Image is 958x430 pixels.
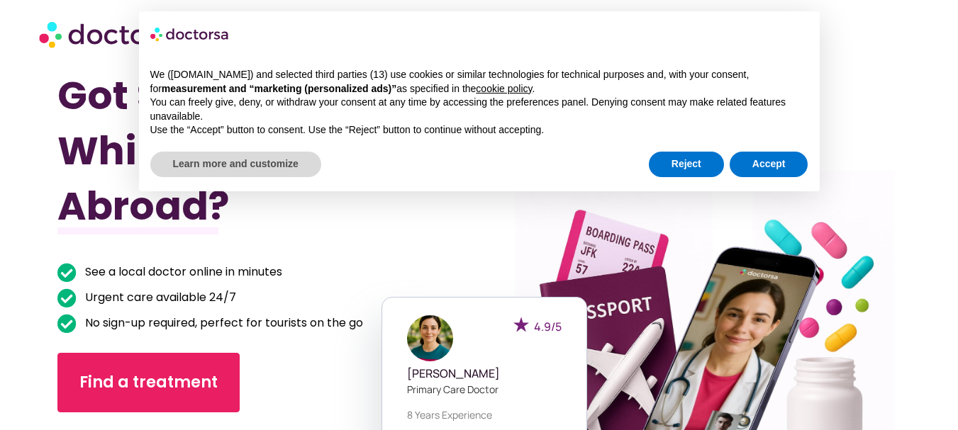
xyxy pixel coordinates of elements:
[150,68,808,96] p: We ([DOMAIN_NAME]) and selected third parties (13) use cookies or similar technologies for techni...
[79,371,218,394] span: Find a treatment
[534,319,562,334] span: 4.9/5
[407,382,562,397] p: Primary care doctor
[162,83,396,94] strong: measurement and “marketing (personalized ads)”
[82,262,282,282] span: See a local doctor online in minutes
[57,68,416,234] h1: Got Sick While Traveling Abroad?
[730,152,808,177] button: Accept
[649,152,724,177] button: Reject
[150,96,808,123] p: You can freely give, deny, or withdraw your consent at any time by accessing the preferences pane...
[82,288,236,307] span: Urgent care available 24/7
[150,23,230,45] img: logo
[407,367,562,380] h5: [PERSON_NAME]
[82,313,363,333] span: No sign-up required, perfect for tourists on the go
[407,407,562,422] p: 8 years experience
[150,123,808,137] p: Use the “Accept” button to consent. Use the “Reject” button to continue without accepting.
[150,152,321,177] button: Learn more and customize
[476,83,532,94] a: cookie policy
[57,353,240,412] a: Find a treatment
